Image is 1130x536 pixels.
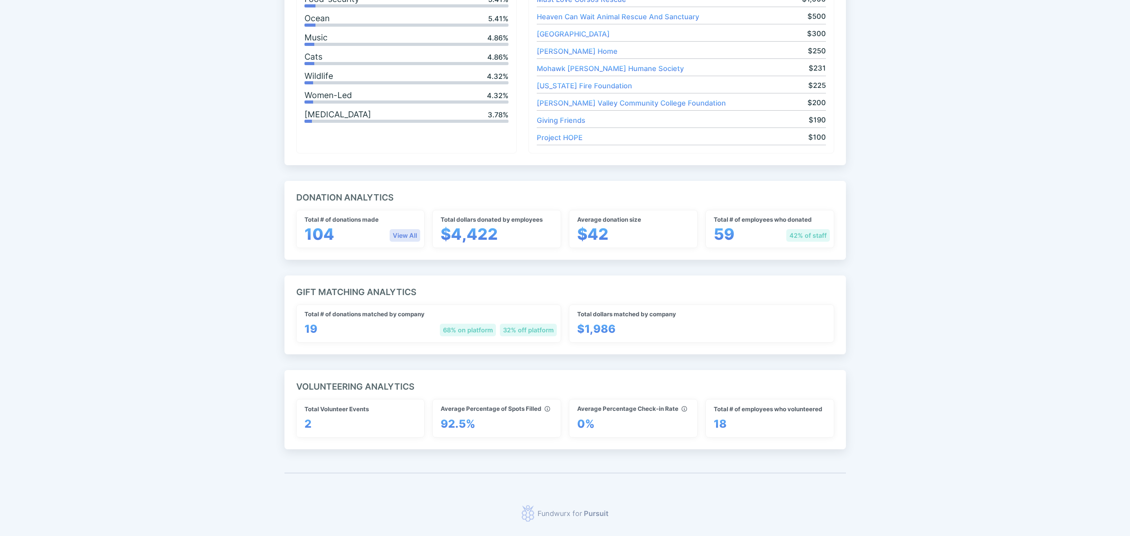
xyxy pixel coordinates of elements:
[304,216,379,223] span: Total # of donations made
[807,97,826,108] span: $ 200
[304,90,352,100] span: Women-Led
[541,405,550,412] span: The average percent of possible spots that are filled for a volunteer event
[304,319,317,338] span: 19
[304,13,330,24] span: Ocean
[304,406,369,412] span: Total Volunteer Events
[537,116,585,124] span: Giving Friends
[577,216,641,223] span: Average donation size
[537,64,684,73] span: Mohawk [PERSON_NAME] Humane Society
[577,319,616,338] span: $1,986
[537,13,699,21] span: Heaven Can Wait Animal Rescue And Sanctuary
[304,71,333,81] span: Wildlife
[304,33,328,43] span: Music
[807,28,826,39] span: $ 300
[304,225,334,244] span: 104
[487,53,508,61] span: 4.86%
[500,324,557,336] div: 32% off platform
[714,406,822,412] span: Total # of employees who volunteered
[714,414,727,433] span: 18
[488,111,508,119] span: 3.78%
[304,311,425,317] span: Total # of donations matched by company
[538,508,609,519] div: Fundwurx for
[487,91,508,100] span: 4.32%
[284,181,846,260] div: DONATION ANALYTICS
[577,311,676,317] span: Total dollars matched by company
[487,72,508,80] span: 4.32%
[577,225,609,244] span: $42
[440,324,496,336] div: 68% on platform
[786,229,830,242] div: 42% of staff
[808,132,826,143] span: $ 100
[441,216,543,223] span: Total dollars donated by employees
[577,405,687,412] span: Average Percentage Check-in Rate
[441,414,476,433] span: 92.5%
[577,414,595,433] span: 0%
[714,216,812,223] span: Total # of employees who donated
[678,405,687,412] span: The average of percent of employees who checked-in to an event using the mobile QR code capability
[537,99,726,107] span: [PERSON_NAME] Valley Community College Foundation
[808,80,826,91] span: $ 225
[304,414,312,433] span: 2
[284,275,846,354] div: GIFT MATCHING ANALYTICS
[487,34,508,42] span: 4.86%
[537,82,632,90] span: [US_STATE] Fire Foundation
[807,11,826,22] span: $ 500
[809,115,826,126] span: $ 190
[390,229,420,242] div: View All
[488,15,508,23] span: 5.41%
[304,109,371,120] span: [MEDICAL_DATA]
[582,509,609,518] span: Pursuit
[537,30,610,38] span: [GEOGRAPHIC_DATA]
[537,47,618,55] span: [PERSON_NAME] Home
[808,46,826,57] span: $ 250
[809,63,826,74] span: $ 231
[441,405,550,412] span: Average Percentage of Spots Filled
[537,133,583,142] span: Project HOPE
[714,225,734,244] span: 59
[304,52,323,62] span: Cats
[441,225,498,244] span: $4,422
[284,370,846,449] div: VOLUNTEERING ANALYTICS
